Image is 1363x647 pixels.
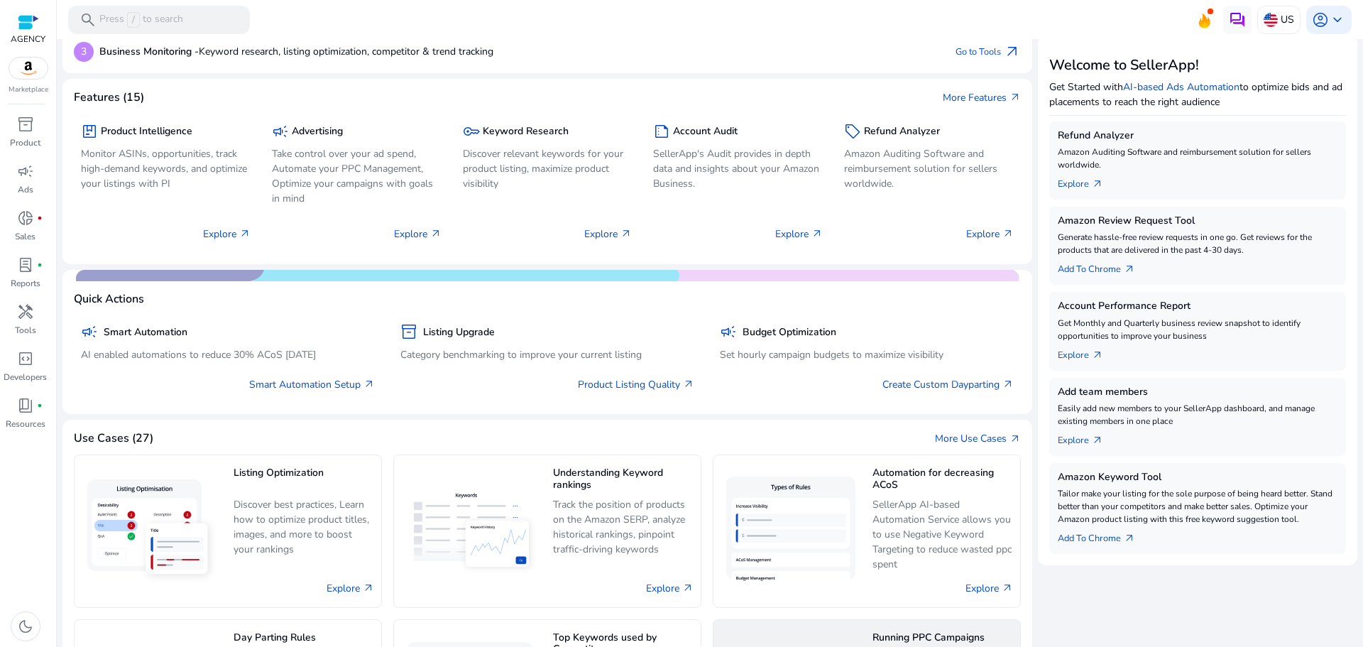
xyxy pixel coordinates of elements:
span: dark_mode [17,618,34,635]
p: 3 [74,42,94,62]
h5: Automation for decreasing ACoS [872,467,1013,492]
span: code_blocks [17,350,34,367]
img: Listing Optimization [82,474,222,589]
h5: Budget Optimization [743,327,836,339]
a: Go to Toolsarrow_outward [956,42,1021,62]
span: arrow_outward [430,228,442,239]
span: campaign [720,323,737,340]
p: Marketplace [9,85,48,95]
span: arrow_outward [363,582,374,594]
p: Explore [775,227,823,241]
h5: Amazon Review Request Tool [1058,215,1337,227]
p: Resources [6,418,45,430]
span: fiber_manual_record [37,215,43,221]
span: arrow_outward [363,379,375,390]
a: Explorearrow_outward [1058,342,1115,362]
h4: Use Cases (27) [74,432,153,445]
p: Developers [4,371,47,384]
span: campaign [81,323,98,340]
span: arrow_outward [811,228,823,239]
span: arrow_outward [682,582,694,594]
p: Category benchmarking to improve your current listing [400,347,694,362]
span: lab_profile [17,256,34,273]
span: fiber_manual_record [37,403,43,408]
b: Business Monitoring - [99,45,199,58]
h5: Account Audit [673,126,738,138]
p: SellerApp AI-based Automation Service allows you to use Negative Keyword Targeting to reduce wast... [872,497,1013,572]
p: AGENCY [11,33,45,45]
span: handyman [17,303,34,320]
span: book_4 [17,397,34,414]
h5: Smart Automation [104,327,187,339]
span: search [80,11,97,28]
p: Explore [394,227,442,241]
a: Explorearrow_outward [1058,428,1115,447]
p: Reports [11,277,40,290]
p: Tools [15,324,36,337]
p: Amazon Auditing Software and reimbursement solution for sellers worldwide. [1058,146,1337,171]
a: Explore [327,581,374,596]
span: campaign [17,163,34,180]
img: us.svg [1264,13,1278,27]
p: Explore [203,227,251,241]
a: Smart Automation Setup [249,377,375,392]
span: inventory_2 [400,323,417,340]
span: arrow_outward [1092,435,1103,446]
span: arrow_outward [1002,582,1013,594]
span: keyboard_arrow_down [1329,11,1346,28]
a: AI-based Ads Automation [1123,80,1239,94]
a: Explore [965,581,1013,596]
span: arrow_outward [1009,433,1021,445]
h5: Product Intelligence [101,126,192,138]
a: Product Listing Quality [578,377,694,392]
p: Get Started with to optimize bids and ad placements to reach the right audience [1049,80,1346,109]
span: arrow_outward [620,228,632,239]
a: Add To Chrome [1058,256,1146,276]
span: key [463,123,480,140]
p: Sales [15,230,35,243]
span: arrow_outward [683,379,694,390]
h4: Quick Actions [74,293,144,306]
span: campaign [272,123,289,140]
span: arrow_outward [1092,349,1103,361]
h5: Account Performance Report [1058,300,1337,312]
a: Explore [646,581,694,596]
h3: Welcome to SellerApp! [1049,57,1346,74]
span: / [127,12,140,28]
h5: Advertising [292,126,343,138]
p: Explore [584,227,632,241]
p: Ads [18,183,33,196]
a: Explorearrow_outward [1058,171,1115,191]
p: Keyword research, listing optimization, competitor & trend tracking [99,44,493,59]
h5: Listing Optimization [234,467,374,492]
p: Get Monthly and Quarterly business review snapshot to identify opportunities to improve your busi... [1058,317,1337,342]
p: Amazon Auditing Software and reimbursement solution for sellers worldwide. [844,146,1014,191]
span: account_circle [1312,11,1329,28]
h5: Understanding Keyword rankings [553,467,694,492]
span: donut_small [17,210,34,227]
p: Monitor ASINs, opportunities, track high-demand keywords, and optimize your listings with PI [81,146,251,191]
p: US [1281,7,1294,32]
p: Explore [966,227,1014,241]
h5: Add team members [1058,386,1337,398]
span: arrow_outward [239,228,251,239]
span: arrow_outward [1124,263,1135,275]
span: arrow_outward [1009,92,1021,103]
span: arrow_outward [1002,379,1014,390]
p: Product [10,136,40,149]
p: Tailor make your listing for the sole purpose of being heard better. Stand better than your compe... [1058,487,1337,526]
p: Take control over your ad spend, Automate your PPC Management, Optimize your campaigns with goals... [272,146,442,206]
h5: Refund Analyzer [1058,130,1337,142]
span: summarize [653,123,670,140]
p: Track the position of products on the Amazon SERP, analyze historical rankings, pinpoint traffic-... [553,497,694,558]
h5: Keyword Research [483,126,569,138]
img: Understanding Keyword rankings [401,482,542,580]
span: arrow_outward [1004,43,1021,60]
p: SellerApp's Audit provides in depth data and insights about your Amazon Business. [653,146,823,191]
span: arrow_outward [1124,533,1135,544]
h4: Features (15) [74,91,144,104]
span: inventory_2 [17,116,34,133]
a: More Use Casesarrow_outward [935,431,1021,446]
span: package [81,123,98,140]
a: More Featuresarrow_outward [943,90,1021,105]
